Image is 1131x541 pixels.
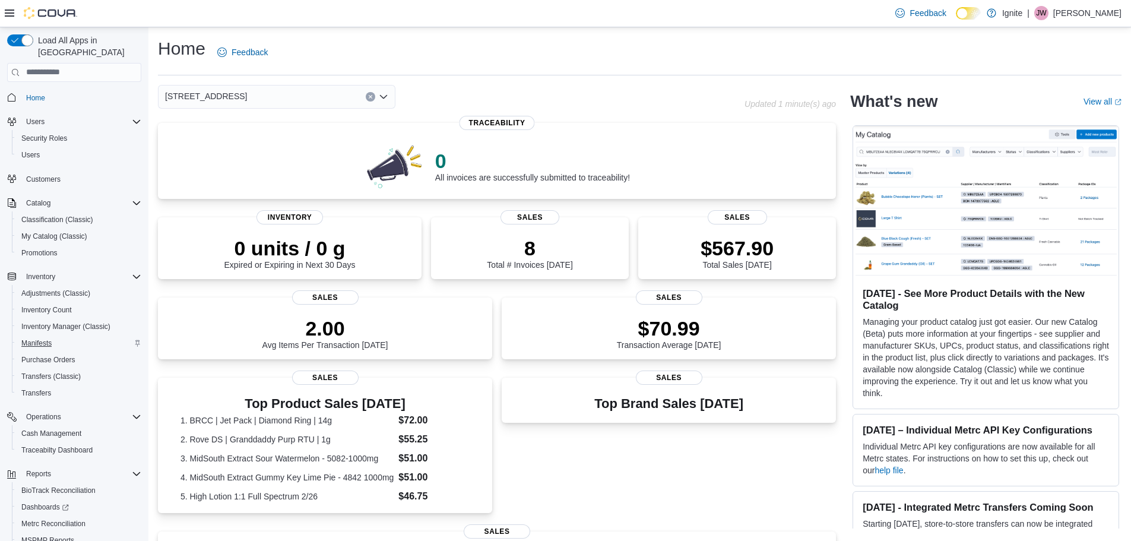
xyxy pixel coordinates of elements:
span: Users [17,148,141,162]
a: Transfers [17,386,56,400]
span: Users [26,117,45,126]
a: Dashboards [12,499,146,515]
button: Classification (Classic) [12,211,146,228]
span: BioTrack Reconciliation [21,486,96,495]
dd: $55.25 [398,432,470,447]
span: Transfers [21,388,51,398]
span: Security Roles [21,134,67,143]
span: Manifests [21,338,52,348]
a: View allExternal link [1084,97,1122,106]
div: Total Sales [DATE] [701,236,774,270]
p: 0 [435,149,630,173]
div: Expired or Expiring in Next 30 Days [224,236,356,270]
span: Cash Management [17,426,141,441]
span: Traceabilty Dashboard [21,445,93,455]
span: Catalog [26,198,50,208]
a: Adjustments (Classic) [17,286,95,300]
dt: 2. Rove DS | Granddaddy Purp RTU | 1g [180,434,394,445]
a: Feedback [213,40,273,64]
p: 0 units / 0 g [224,236,356,260]
span: Sales [708,210,767,224]
dd: $72.00 [398,413,470,428]
a: Security Roles [17,131,72,145]
button: Users [2,113,146,130]
button: Inventory Count [12,302,146,318]
span: My Catalog (Classic) [17,229,141,243]
button: Users [21,115,49,129]
button: Transfers [12,385,146,401]
a: Home [21,91,50,105]
button: Catalog [21,196,55,210]
p: 2.00 [262,317,388,340]
span: Adjustments (Classic) [17,286,141,300]
a: Feedback [891,1,951,25]
span: My Catalog (Classic) [21,232,87,241]
a: Inventory Count [17,303,77,317]
div: Joshua Woodham [1034,6,1048,20]
a: Purchase Orders [17,353,80,367]
a: Transfers (Classic) [17,369,85,384]
span: Sales [292,290,359,305]
a: Cash Management [17,426,86,441]
dd: $46.75 [398,489,470,504]
a: Users [17,148,45,162]
span: Cash Management [21,429,81,438]
h3: [DATE] - Integrated Metrc Transfers Coming Soon [863,501,1109,513]
span: Sales [292,371,359,385]
span: Customers [21,172,141,186]
span: BioTrack Reconciliation [17,483,141,498]
span: Load All Apps in [GEOGRAPHIC_DATA] [33,34,141,58]
button: Traceabilty Dashboard [12,442,146,458]
span: Transfers [17,386,141,400]
h3: Top Brand Sales [DATE] [594,397,743,411]
button: Open list of options [379,92,388,102]
p: Individual Metrc API key configurations are now available for all Metrc states. For instructions ... [863,441,1109,476]
a: Classification (Classic) [17,213,98,227]
span: Promotions [17,246,141,260]
svg: External link [1114,99,1122,106]
button: Metrc Reconciliation [12,515,146,532]
button: Transfers (Classic) [12,368,146,385]
button: Customers [2,170,146,188]
button: Home [2,89,146,106]
span: Sales [636,290,702,305]
span: Promotions [21,248,58,258]
h2: What's new [850,92,937,111]
span: Inventory Manager (Classic) [17,319,141,334]
button: Inventory [2,268,146,285]
span: Classification (Classic) [21,215,93,224]
span: Dashboards [17,500,141,514]
img: 0 [364,142,426,189]
p: $70.99 [617,317,721,340]
a: BioTrack Reconciliation [17,483,100,498]
button: Reports [2,466,146,482]
button: Clear input [366,92,375,102]
span: Home [26,93,45,103]
span: Feedback [910,7,946,19]
p: Managing your product catalog just got easier. Our new Catalog (Beta) puts more information at yo... [863,316,1109,399]
dt: 4. MidSouth Extract Gummy Key Lime Pie - 4842 1000mg [180,472,394,483]
span: Users [21,150,40,160]
a: Inventory Manager (Classic) [17,319,115,334]
a: Manifests [17,336,56,350]
span: Inventory Count [21,305,72,315]
button: Reports [21,467,56,481]
span: Transfers (Classic) [21,372,81,381]
span: Transfers (Classic) [17,369,141,384]
dd: $51.00 [398,451,470,466]
h3: [DATE] – Individual Metrc API Key Configurations [863,424,1109,436]
a: Promotions [17,246,62,260]
button: Users [12,147,146,163]
p: Ignite [1002,6,1022,20]
span: Inventory Manager (Classic) [21,322,110,331]
button: Promotions [12,245,146,261]
h3: Top Product Sales [DATE] [180,397,470,411]
p: $567.90 [701,236,774,260]
input: Dark Mode [956,7,981,20]
span: Customers [26,175,61,184]
span: Inventory [26,272,55,281]
span: Operations [26,412,61,422]
span: Inventory [256,210,323,224]
dd: $51.00 [398,470,470,485]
